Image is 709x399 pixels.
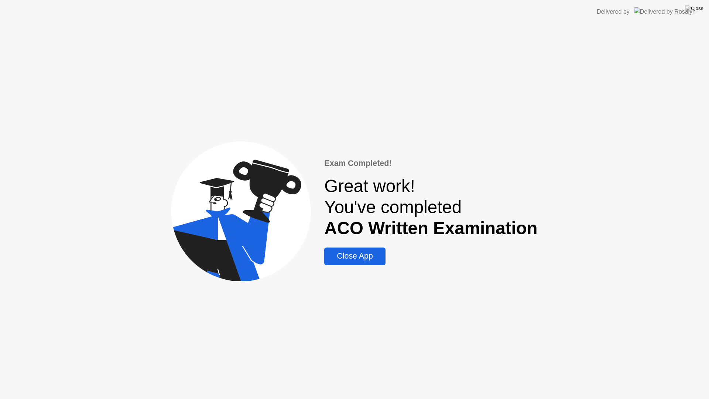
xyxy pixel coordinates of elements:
[597,7,630,16] div: Delivered by
[685,6,703,11] img: Close
[326,252,383,261] div: Close App
[634,7,696,16] img: Delivered by Rosalyn
[324,248,385,265] button: Close App
[324,157,537,169] div: Exam Completed!
[324,175,537,239] div: Great work! You've completed
[324,218,537,238] b: ACO Written Examination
